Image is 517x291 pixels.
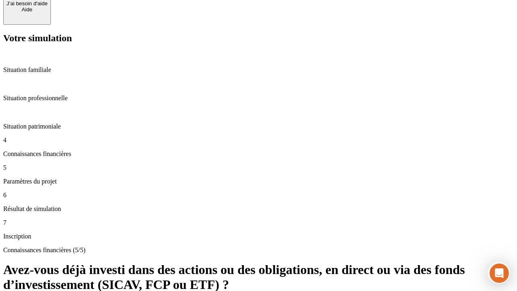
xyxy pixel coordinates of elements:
[3,137,514,144] p: 4
[490,264,509,283] iframe: Intercom live chat
[3,150,514,158] p: Connaissances financières
[3,66,514,74] p: Situation familiale
[3,247,514,254] p: Connaissances financières (5/5)
[6,6,48,13] div: Aide
[3,95,514,102] p: Situation professionnelle
[3,233,514,240] p: Inscription
[3,33,514,44] h2: Votre simulation
[6,0,48,6] div: J’ai besoin d'aide
[3,123,514,130] p: Situation patrimoniale
[3,178,514,185] p: Paramètres du projet
[3,205,514,213] p: Résultat de simulation
[3,164,514,171] p: 5
[488,261,510,284] iframe: Intercom live chat discovery launcher
[3,219,514,226] p: 7
[3,192,514,199] p: 6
